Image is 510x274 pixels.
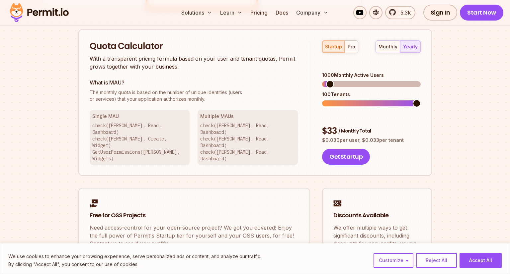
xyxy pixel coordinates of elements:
[379,43,397,50] div: monthly
[8,260,261,268] p: By clicking "Accept All", you consent to our use of cookies.
[460,253,502,268] button: Accept All
[273,6,291,19] a: Docs
[248,6,270,19] a: Pricing
[90,89,298,96] span: The monthly quota is based on the number of unique identities (users
[90,40,298,52] h2: Quota Calculator
[90,211,299,220] h2: Free for OSS Projects
[90,224,299,247] p: Need access-control for your open-source project? We got you covered! Enjoy the full power of Per...
[92,122,187,162] p: check([PERSON_NAME], Read, Dashboard) check([PERSON_NAME], Create, Widget) GetUserPermissions([PE...
[217,6,245,19] button: Learn
[338,128,371,134] span: / Monthly Total
[200,122,295,162] p: check([PERSON_NAME], Read, Dashboard) check([PERSON_NAME], Read, Dashboard) check([PERSON_NAME], ...
[90,89,298,102] p: or services) that your application authorizes monthly.
[8,252,261,260] p: We use cookies to enhance your browsing experience, serve personalized ads or content, and analyz...
[90,55,298,71] p: With a transparent pricing formula based on your user and tenant quotas, Permit grows together wi...
[322,149,370,165] button: GetStartup
[322,72,420,79] div: 1000 Monthly Active Users
[322,91,420,98] div: 100 Tenants
[333,211,421,220] h2: Discounts Available
[92,113,187,120] h3: Single MAU
[460,5,503,21] a: Start Now
[322,137,420,143] p: $ 0.030 per user, $ 0.033 per tenant
[396,9,411,17] span: 5.3k
[322,125,420,137] div: $ 33
[90,79,298,86] h3: What is MAU?
[7,1,72,24] img: Permit logo
[416,253,457,268] button: Reject All
[200,113,295,120] h3: Multiple MAUs
[374,253,413,268] button: Customize
[423,5,458,21] a: Sign In
[333,224,421,263] p: We offer multiple ways to get significant discounts, including discounts for non-profits, young s...
[294,6,331,19] button: Company
[385,6,415,19] a: 5.3k
[179,6,215,19] button: Solutions
[348,43,355,50] div: pro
